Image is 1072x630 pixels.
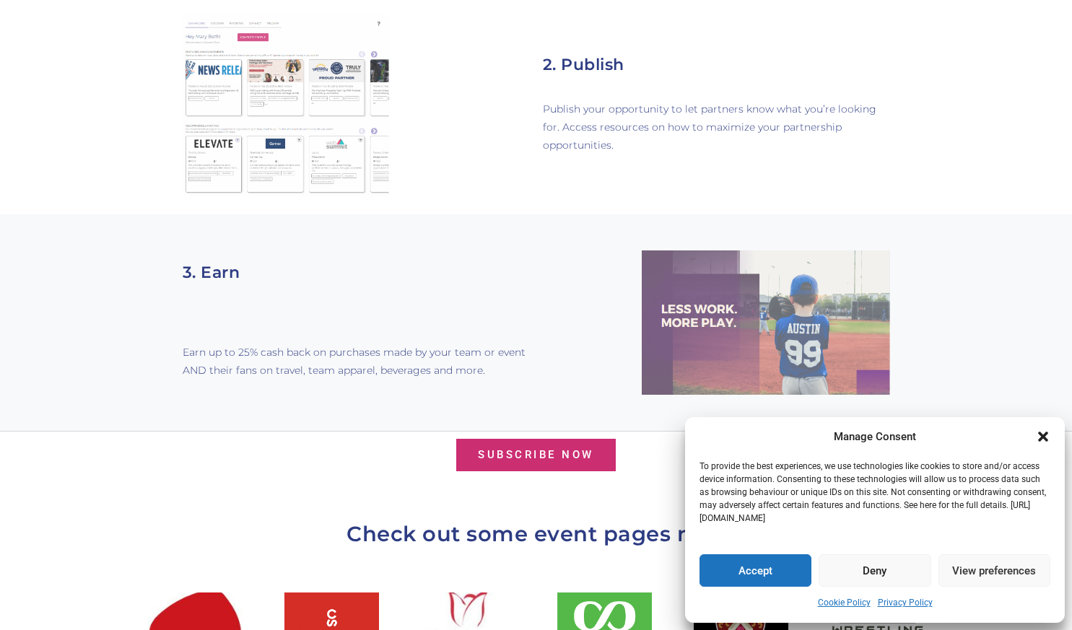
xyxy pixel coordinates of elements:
[478,450,594,460] span: Subscribe Now
[132,516,941,551] h2: Check out some event pages now
[1036,429,1050,444] div: Close dialogue
[938,554,1050,587] button: View preferences
[456,439,616,471] a: Subscribe Now
[183,259,526,286] h2: 3. Earn
[183,344,526,380] p: Earn up to 25% cash back on purchases made by your team or event AND their fans on travel, team a...
[819,554,931,587] button: Deny
[834,428,916,446] div: Manage Consent
[700,460,1049,525] p: To provide the best experiences, we use technologies like cookies to store and/or access device i...
[700,554,811,587] button: Accept
[543,100,889,155] p: Publish your opportunity to let partners know what you’re looking for. Access resources on how to...
[543,51,889,78] h2: 2. Publish
[818,594,871,612] a: Cookie Policy
[878,594,933,612] a: Privacy Policy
